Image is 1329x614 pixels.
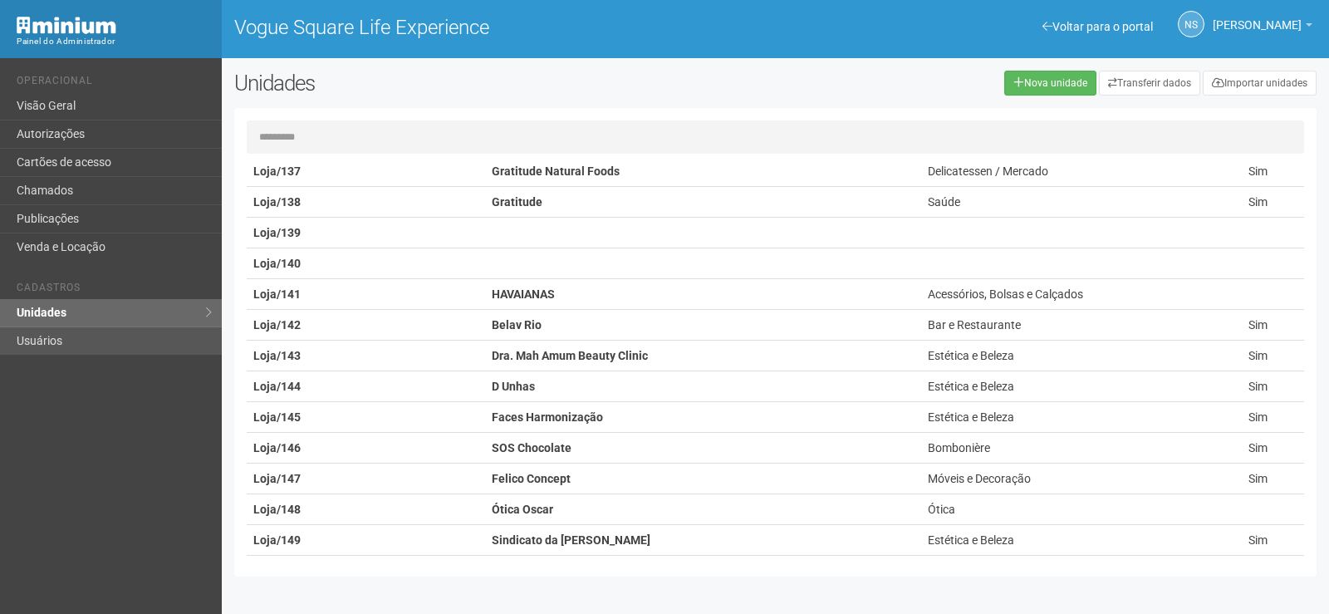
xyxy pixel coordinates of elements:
[253,226,301,239] strong: Loja/139
[1248,380,1268,393] span: Sim
[1248,318,1268,332] span: Sim
[1004,71,1096,96] a: Nova unidade
[921,310,1212,341] td: Bar e Restaurante
[253,165,301,178] strong: Loja/137
[492,165,620,178] strong: Gratitude Natural Foods
[492,533,650,547] strong: Sindicato da [PERSON_NAME]
[492,287,555,301] strong: HAVAIANAS
[1213,21,1312,34] a: [PERSON_NAME]
[17,282,209,299] li: Cadastros
[1213,2,1302,32] span: Nicolle Silva
[17,75,209,92] li: Operacional
[1248,349,1268,362] span: Sim
[253,472,301,485] strong: Loja/147
[921,464,1212,494] td: Móveis e Decoração
[253,533,301,547] strong: Loja/149
[1248,533,1268,547] span: Sim
[234,17,763,38] h1: Vogue Square Life Experience
[492,472,571,485] strong: Felico Concept
[492,503,553,516] strong: Ótica Oscar
[492,195,542,209] strong: Gratitude
[1248,441,1268,454] span: Sim
[1248,195,1268,209] span: Sim
[921,156,1212,187] td: Delicatessen / Mercado
[492,349,648,362] strong: Dra. Mah Amum Beauty Clinic
[1099,71,1200,96] a: Transferir dados
[17,34,209,49] div: Painel do Administrador
[921,402,1212,433] td: Estética e Beleza
[253,349,301,362] strong: Loja/143
[492,318,542,332] strong: Belav Rio
[921,279,1212,310] td: Acessórios, Bolsas e Calçados
[1178,11,1204,37] a: NS
[234,71,671,96] h2: Unidades
[253,380,301,393] strong: Loja/144
[1248,410,1268,424] span: Sim
[253,441,301,454] strong: Loja/146
[921,525,1212,556] td: Estética e Beleza
[492,441,571,454] strong: SOS Chocolate
[1203,71,1317,96] a: Importar unidades
[921,494,1212,525] td: Ótica
[921,187,1212,218] td: Saúde
[1248,165,1268,178] span: Sim
[253,195,301,209] strong: Loja/138
[253,318,301,332] strong: Loja/142
[1042,20,1153,33] a: Voltar para o portal
[921,433,1212,464] td: Bombonière
[921,371,1212,402] td: Estética e Beleza
[492,410,603,424] strong: Faces Harmonização
[492,380,535,393] strong: D Unhas
[253,503,301,516] strong: Loja/148
[1248,472,1268,485] span: Sim
[253,257,301,270] strong: Loja/140
[253,287,301,301] strong: Loja/141
[921,341,1212,371] td: Estética e Beleza
[17,17,116,34] img: Minium
[253,410,301,424] strong: Loja/145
